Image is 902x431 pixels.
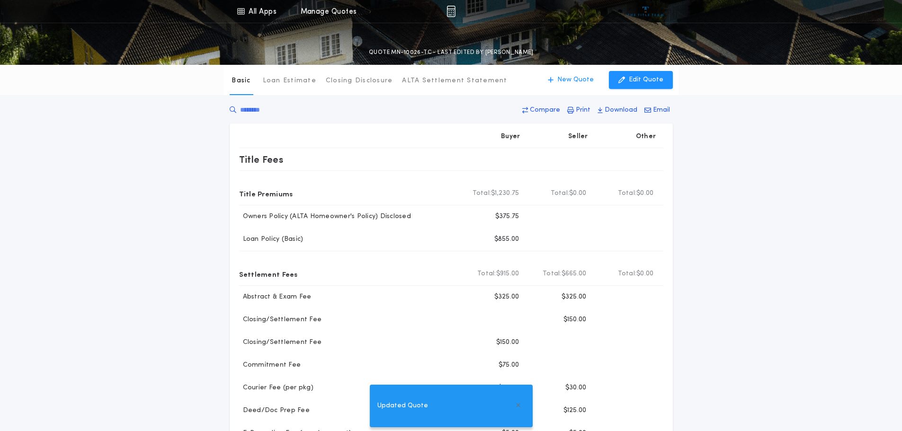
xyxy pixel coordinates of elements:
[576,106,590,115] p: Print
[618,189,637,198] b: Total:
[563,315,587,325] p: $150.00
[551,189,570,198] b: Total:
[496,269,519,279] span: $915.00
[636,189,653,198] span: $0.00
[239,266,298,281] p: Settlement Fees
[239,235,304,244] p: Loan Policy (Basic)
[568,132,588,141] p: Seller
[402,76,507,86] p: ALTA Settlement Statement
[605,106,637,115] p: Download
[239,338,322,347] p: Closing/Settlement Fee
[629,75,663,85] p: Edit Quote
[562,269,587,279] span: $665.00
[501,132,520,141] p: Buyer
[239,152,284,167] p: Title Fees
[543,269,562,279] b: Total:
[519,102,563,119] button: Compare
[473,189,491,198] b: Total:
[232,76,250,86] p: Basic
[595,102,640,119] button: Download
[494,235,519,244] p: $855.00
[239,361,301,370] p: Commitment Fee
[477,269,496,279] b: Total:
[618,269,637,279] b: Total:
[239,292,312,302] p: Abstract & Exam Fee
[636,269,653,279] span: $0.00
[496,338,519,347] p: $150.00
[642,102,673,119] button: Email
[557,75,594,85] p: New Quote
[239,212,411,221] p: Owners Policy (ALTA Homeowner's Policy) Disclosed
[628,7,663,16] img: vs-icon
[499,361,519,370] p: $75.00
[239,315,322,325] p: Closing/Settlement Fee
[495,212,519,221] p: $375.75
[609,71,673,89] button: Edit Quote
[564,102,593,119] button: Print
[377,401,428,411] span: Updated Quote
[447,6,455,17] img: img
[562,292,587,302] p: $325.00
[530,106,560,115] p: Compare
[263,76,316,86] p: Loan Estimate
[569,189,586,198] span: $0.00
[653,106,670,115] p: Email
[326,76,393,86] p: Closing Disclosure
[494,292,519,302] p: $325.00
[635,132,655,141] p: Other
[491,189,519,198] span: $1,230.75
[538,71,603,89] button: New Quote
[239,186,293,201] p: Title Premiums
[369,48,533,57] p: QUOTE MN-10026-TC - LAST EDITED BY [PERSON_NAME]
